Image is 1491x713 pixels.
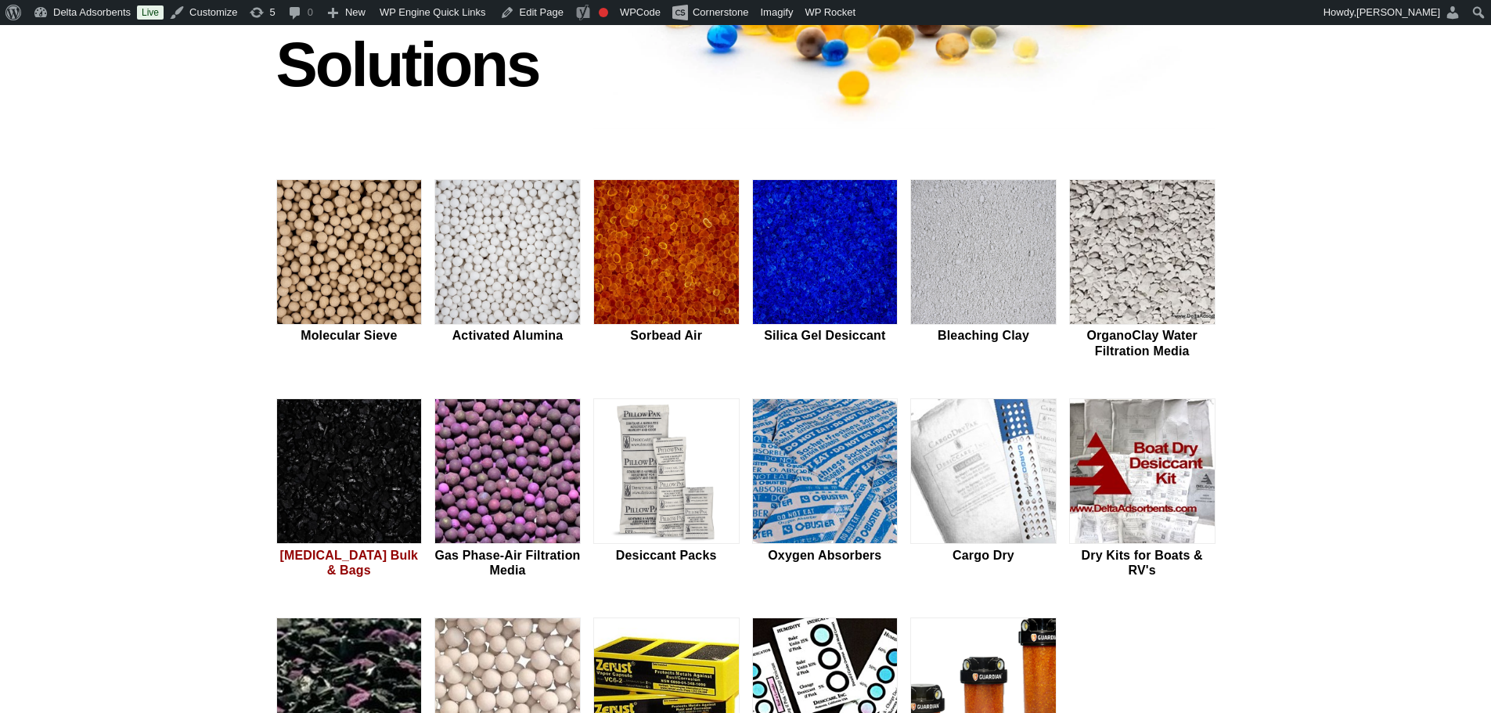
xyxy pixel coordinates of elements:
a: [MEDICAL_DATA] Bulk & Bags [276,398,423,580]
a: Gas Phase-Air Filtration Media [434,398,581,580]
h2: Sorbead Air [593,328,740,343]
a: Desiccant Packs [593,398,740,580]
div: Focus keyphrase not set [599,8,608,17]
a: Cargo Dry [910,398,1057,580]
h2: OrganoClay Water Filtration Media [1069,328,1215,358]
h2: Silica Gel Desiccant [752,328,899,343]
h2: Bleaching Clay [910,328,1057,343]
h2: Gas Phase-Air Filtration Media [434,548,581,578]
a: OrganoClay Water Filtration Media [1069,179,1215,361]
a: Activated Alumina [434,179,581,361]
h2: Activated Alumina [434,328,581,343]
a: Bleaching Clay [910,179,1057,361]
h2: [MEDICAL_DATA] Bulk & Bags [276,548,423,578]
a: Silica Gel Desiccant [752,179,899,361]
h2: Oxygen Absorbers [752,548,899,563]
a: Sorbead Air [593,179,740,361]
a: Live [137,5,164,20]
h2: Cargo Dry [910,548,1057,563]
h2: Desiccant Packs [593,548,740,563]
h2: Dry Kits for Boats & RV's [1069,548,1215,578]
a: Molecular Sieve [276,179,423,361]
a: Dry Kits for Boats & RV's [1069,398,1215,580]
a: Oxygen Absorbers [752,398,899,580]
span: [PERSON_NAME] [1356,6,1440,18]
h2: Molecular Sieve [276,328,423,343]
